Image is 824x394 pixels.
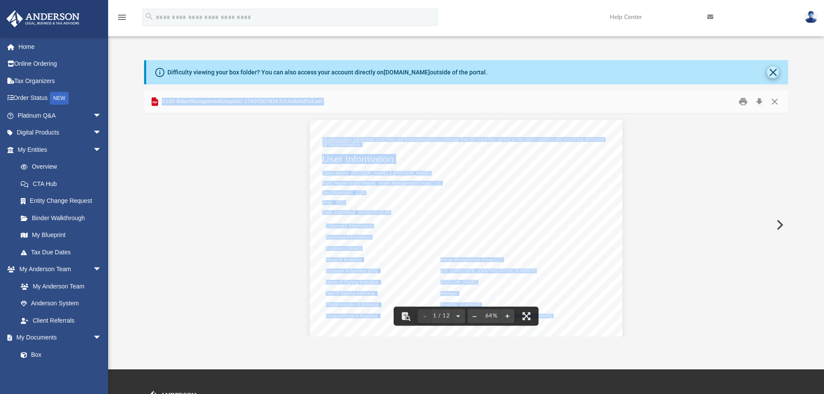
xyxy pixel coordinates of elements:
div: Current zoom level [481,313,500,319]
span: [PERSON_NAME] & [PERSON_NAME] [351,171,430,176]
span: arrow_drop_down [93,329,110,347]
a: menu [117,16,127,22]
a: Client Referrals [12,312,110,329]
span: Client Name: [322,171,349,176]
button: Enter fullscreen [517,307,536,326]
span: 1 / 12 [432,313,452,319]
span: Name of Business [326,258,362,262]
a: Box [12,346,106,363]
span: User Information [322,155,394,164]
a: My Anderson Teamarrow_drop_down [6,261,110,278]
a: Binder Walkthrough [12,209,115,227]
a: My Anderson Team [12,278,106,295]
a: Digital Productsarrow_drop_down [6,124,115,141]
span: [DATE] 05:32:46 [357,211,390,215]
span: Business Details [326,247,361,251]
span: Employer Id Number (EIN) [326,269,378,273]
span: 1120-RebarManagementGroupLLC-174072078267c14a8e0d7a8.pdf [160,98,323,106]
span: arrow_drop_down [93,107,110,125]
button: Next File [769,213,789,237]
div: Preview [144,90,789,336]
span: 1120 [355,191,365,195]
span: arrow_drop_down [93,141,110,159]
button: Zoom in [500,307,514,326]
a: My Blueprint [12,227,110,244]
button: Close [767,95,782,109]
div: File preview [144,113,789,336]
a: Anderson System [12,295,110,312]
span: Business Information [326,235,371,240]
span: [PHONE_NUMBER] [440,303,481,307]
div: Document Viewer [144,113,789,336]
img: User Pic [805,11,818,23]
span: All Introduction Information and Fees and Acknowledgement verbiage that the client has agreed to ... [322,138,605,142]
a: Meeting Minutes [12,363,110,381]
button: Close [767,66,779,78]
span: Email address of Business [326,314,378,318]
span: Year: [322,201,333,205]
span: Phone number of Business [326,303,379,307]
span: Party Name/ Entity Name: [322,181,376,186]
a: My Documentsarrow_drop_down [6,329,110,346]
button: Download [751,95,767,109]
span: Manager [440,291,458,296]
span: Name of Signing Individual [326,280,378,285]
a: CTA Hub [12,175,115,192]
span: [PERSON_NAME] [440,280,477,285]
a: [DOMAIN_NAME] [384,69,430,76]
a: Online Ordering [6,55,115,73]
span: Corporate Information [326,224,373,228]
span: [US_EMPLOYER_IDENTIFICATION_NUMBER] [440,269,535,273]
span: Title of Signing Individual [326,291,375,296]
span: arrow_drop_down [93,124,110,142]
a: Tax Organizers [6,72,115,90]
span: Rebar Management Group LLC [440,258,503,262]
div: NEW [50,92,69,105]
a: My Entitiesarrow_drop_down [6,141,115,158]
a: Tax Due Dates [12,243,115,261]
div: Difficulty viewing your box folder? You can also access your account directly on outside of the p... [167,68,487,77]
span: for future reference. [322,143,361,147]
a: Platinum Q&Aarrow_drop_down [6,107,115,124]
span: arrow_drop_down [93,261,110,279]
button: Print [734,95,752,109]
button: Next page [451,307,465,326]
a: Entity Change Request [12,192,115,210]
button: Zoom out [468,307,481,326]
span: 2023 [335,201,345,205]
a: Home [6,38,115,55]
button: Toggle findbar [396,307,415,326]
a: Order StatusNEW [6,90,115,107]
button: 1 / 12 [432,307,452,326]
i: menu [117,12,127,22]
i: search [144,12,154,21]
span: Rebar Management Group, LLC [378,181,442,186]
span: [PERSON_NAME][EMAIL_ADDRESS][DOMAIN_NAME] [440,314,552,318]
div: Page 1 [310,113,622,347]
img: Anderson Advisors Platinum Portal [4,10,82,27]
span: Tax Organizer: [322,191,353,195]
a: Overview [12,158,115,176]
span: Date submitted: [322,211,356,215]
